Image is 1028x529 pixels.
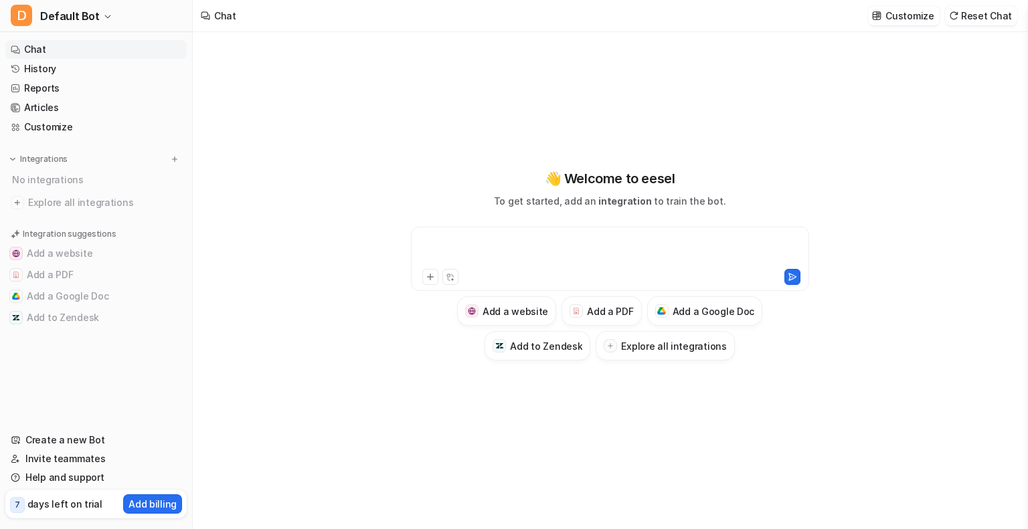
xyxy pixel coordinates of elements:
p: 👋 Welcome to eesel [545,169,675,189]
button: Reset Chat [945,6,1017,25]
h3: Add a website [483,304,548,318]
button: Integrations [5,152,72,166]
a: Reports [5,79,187,98]
button: Add to ZendeskAdd to Zendesk [485,331,590,360]
div: No integrations [8,169,187,191]
button: Add to ZendeskAdd to Zendesk [5,307,187,328]
a: Invite teammates [5,449,187,468]
img: Add a Google Doc [12,292,20,300]
a: Help and support [5,468,187,487]
img: Add a Google Doc [657,307,666,315]
img: Add a website [468,307,477,316]
button: Add a Google DocAdd a Google Doc [5,286,187,307]
p: Integration suggestions [23,228,116,240]
img: Add a PDF [12,271,20,279]
img: Add a PDF [572,307,581,315]
img: expand menu [8,154,17,164]
button: Add a PDFAdd a PDF [5,264,187,286]
span: D [11,5,32,26]
span: Explore all integrations [28,192,181,213]
img: reset [949,11,958,21]
a: Create a new Bot [5,431,187,449]
p: 7 [15,499,20,511]
button: Customize [868,6,939,25]
img: menu_add.svg [170,154,179,164]
p: Customize [885,9,934,23]
a: Explore all integrations [5,193,187,212]
button: Add billing [123,494,182,514]
a: Chat [5,40,187,59]
button: Add a Google DocAdd a Google Doc [647,296,763,326]
img: Add to Zendesk [12,314,20,322]
h3: Add a Google Doc [673,304,755,318]
button: Add a websiteAdd a website [457,296,556,326]
p: Integrations [20,154,68,165]
button: Add a PDFAdd a PDF [562,296,641,326]
img: Add to Zendesk [495,342,504,350]
h3: Explore all integrations [621,339,726,353]
span: Default Bot [40,7,100,25]
img: Add a website [12,249,20,257]
a: Customize [5,118,187,136]
span: integration [598,195,651,207]
div: Chat [214,9,236,23]
h3: Add a PDF [587,304,633,318]
img: explore all integrations [11,196,24,209]
a: History [5,60,187,78]
p: To get started, add an to train the bot. [494,194,725,208]
button: Add a websiteAdd a website [5,243,187,264]
p: Add billing [128,497,177,511]
h3: Add to Zendesk [510,339,582,353]
a: Articles [5,98,187,117]
button: Explore all integrations [596,331,734,360]
img: customize [872,11,881,21]
p: days left on trial [27,497,102,511]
